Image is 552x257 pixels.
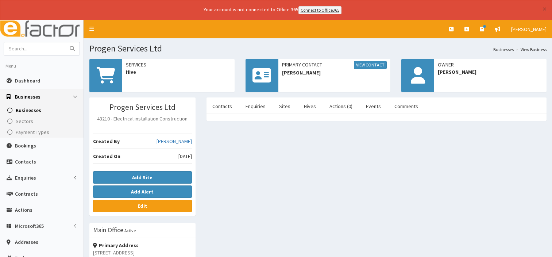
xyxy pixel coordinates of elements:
strong: Primary Address [93,242,139,249]
span: Businesses [15,93,40,100]
p: 43210 - Electrical installation Construction [93,115,192,122]
a: [PERSON_NAME] [157,138,192,145]
span: Businesses [16,107,41,114]
a: Hives [298,99,322,114]
span: Enquiries [15,174,36,181]
b: Add Site [132,174,153,181]
span: Owner [438,61,543,68]
button: × [543,5,547,13]
a: Payment Types [2,127,84,138]
span: Hive [126,68,231,76]
span: [PERSON_NAME] [511,26,547,32]
a: Contacts [206,99,238,114]
p: [STREET_ADDRESS] [93,249,192,256]
span: [PERSON_NAME] [282,69,387,76]
h3: Progen Services Ltd [93,103,192,111]
input: Search... [4,42,65,55]
span: Services [126,61,231,68]
a: Sites [273,99,296,114]
span: [PERSON_NAME] [438,68,543,76]
span: Sectors [16,118,33,124]
span: Actions [15,207,32,213]
b: Created On [93,153,120,160]
span: Contacts [15,158,36,165]
span: Primary Contact [282,61,387,69]
h3: Main Office [93,227,123,233]
button: Add Alert [93,185,192,198]
span: Microsoft365 [15,223,44,229]
a: Businesses [493,46,514,53]
span: Bookings [15,142,36,149]
span: Dashboard [15,77,40,84]
span: [DATE] [178,153,192,160]
a: Comments [389,99,424,114]
a: [PERSON_NAME] [506,20,552,38]
a: Edit [93,200,192,212]
a: Enquiries [240,99,271,114]
li: View Business [514,46,547,53]
a: View Contact [354,61,387,69]
b: Edit [138,203,147,209]
a: Events [360,99,387,114]
a: Connect to Office365 [298,6,341,14]
span: Payment Types [16,129,49,135]
small: Active [124,228,136,233]
h1: Progen Services Ltd [89,44,547,53]
a: Actions (0) [324,99,358,114]
span: Addresses [15,239,38,245]
div: Your account is not connected to Office 365 [59,6,486,14]
span: Contracts [15,191,38,197]
a: Businesses [2,105,84,116]
b: Created By [93,138,120,145]
b: Add Alert [131,188,154,195]
a: Sectors [2,116,84,127]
